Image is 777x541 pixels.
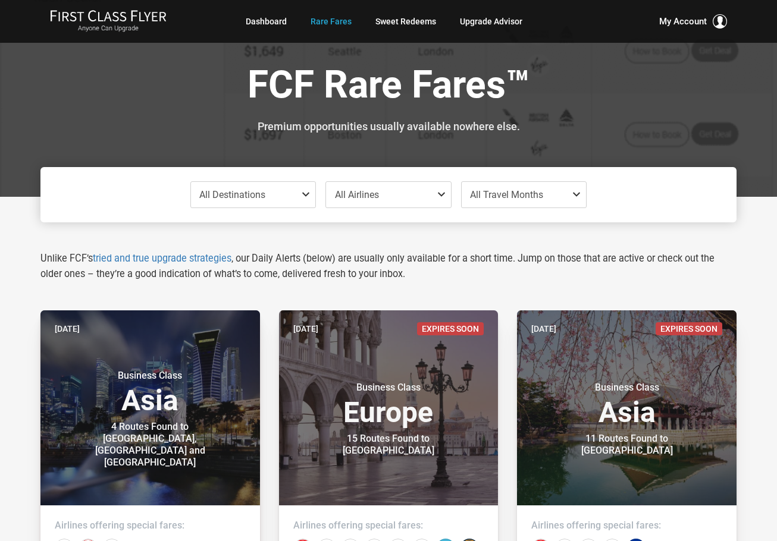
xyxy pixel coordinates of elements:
h3: Asia [531,382,722,427]
time: [DATE] [293,322,318,335]
div: 15 Routes Found to [GEOGRAPHIC_DATA] [314,433,463,457]
span: Expires Soon [417,322,484,335]
span: All Travel Months [470,189,543,200]
span: Expires Soon [656,322,722,335]
time: [DATE] [531,322,556,335]
img: First Class Flyer [50,10,167,22]
a: Upgrade Advisor [460,11,522,32]
span: My Account [659,14,707,29]
small: Business Class [314,382,463,394]
span: All Destinations [199,189,265,200]
a: Rare Fares [311,11,352,32]
div: 4 Routes Found to [GEOGRAPHIC_DATA], [GEOGRAPHIC_DATA] and [GEOGRAPHIC_DATA] [76,421,224,468]
button: My Account [659,14,727,29]
h1: FCF Rare Fares™ [49,64,728,110]
div: 11 Routes Found to [GEOGRAPHIC_DATA] [553,433,701,457]
h3: Europe [293,382,484,427]
a: tried and true upgrade strategies [93,253,231,264]
h3: Premium opportunities usually available nowhere else. [49,121,728,133]
h3: Asia [55,370,246,415]
span: All Airlines [335,189,379,200]
a: First Class FlyerAnyone Can Upgrade [50,10,167,33]
small: Business Class [553,382,701,394]
small: Business Class [76,370,224,382]
a: Sweet Redeems [375,11,436,32]
small: Anyone Can Upgrade [50,24,167,33]
h4: Airlines offering special fares: [55,520,246,531]
p: Unlike FCF’s , our Daily Alerts (below) are usually only available for a short time. Jump on thos... [40,251,737,282]
h4: Airlines offering special fares: [531,520,722,531]
time: [DATE] [55,322,80,335]
h4: Airlines offering special fares: [293,520,484,531]
a: Dashboard [246,11,287,32]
